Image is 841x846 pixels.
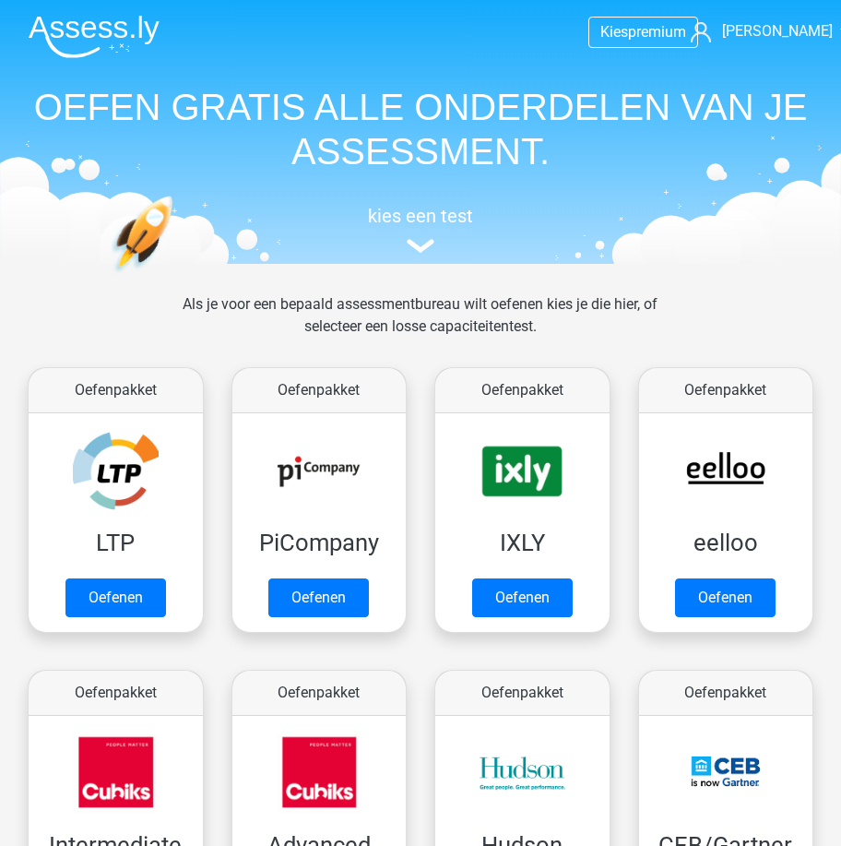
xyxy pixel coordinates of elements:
a: Oefenen [472,578,573,617]
a: Oefenen [675,578,776,617]
a: Oefenen [268,578,369,617]
a: Kiespremium [589,19,697,44]
h1: OEFEN GRATIS ALLE ONDERDELEN VAN JE ASSESSMENT. [14,85,827,173]
img: assessment [407,239,434,253]
a: [PERSON_NAME] [691,20,827,42]
img: Assessly [29,15,160,58]
div: Als je voor een bepaald assessmentbureau wilt oefenen kies je die hier, of selecteer een losse ca... [149,293,692,360]
a: Oefenen [65,578,166,617]
span: [PERSON_NAME] [722,22,833,40]
span: premium [628,23,686,41]
a: kies een test [14,205,827,254]
span: Kies [600,23,628,41]
img: oefenen [112,196,242,355]
h5: kies een test [14,205,827,227]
